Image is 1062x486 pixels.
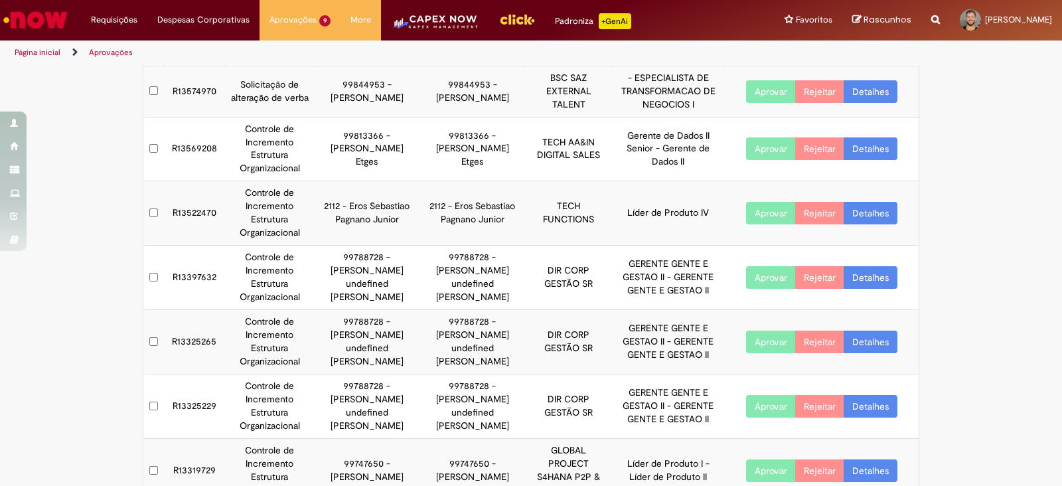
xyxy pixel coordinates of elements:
[91,13,137,27] span: Requisições
[746,331,796,353] button: Aprovar
[225,374,314,439] td: Controle de Incremento Estrutura Organizacional
[314,117,419,181] td: 99813366 - [PERSON_NAME] Etges
[15,47,60,58] a: Página inicial
[525,181,611,246] td: TECH FUNCTIONS
[844,202,897,224] a: Detalhes
[746,80,796,103] button: Aprovar
[164,374,225,439] td: R13325229
[525,246,611,310] td: DIR CORP GESTÃO SR
[985,14,1052,25] span: [PERSON_NAME]
[555,13,631,29] div: Padroniza
[746,395,796,418] button: Aprovar
[157,13,250,27] span: Despesas Corporativas
[225,117,314,181] td: Controle de Incremento Estrutura Organizacional
[350,13,371,27] span: More
[419,246,525,310] td: 99788728 - [PERSON_NAME] undefined [PERSON_NAME]
[225,310,314,374] td: Controle de Incremento Estrutura Organizacional
[164,117,225,181] td: R13569208
[164,310,225,374] td: R13325265
[1,7,70,33] img: ServiceNow
[419,181,525,246] td: 2112 - Eros Sebastiao Pagnano Junior
[746,266,796,289] button: Aprovar
[795,202,844,224] button: Rejeitar
[844,331,897,353] a: Detalhes
[795,395,844,418] button: Rejeitar
[844,266,897,289] a: Detalhes
[391,13,479,40] img: CapexLogo5.png
[864,13,911,26] span: Rascunhos
[844,137,897,160] a: Detalhes
[746,459,796,482] button: Aprovar
[319,15,331,27] span: 9
[612,117,725,181] td: Gerente de Dados II Senior - Gerente de Dados II
[225,181,314,246] td: Controle de Incremento Estrutura Organizacional
[499,9,535,29] img: click_logo_yellow_360x200.png
[844,459,897,482] a: Detalhes
[419,66,525,117] td: 99844953 - [PERSON_NAME]
[225,66,314,117] td: Solicitação de alteração de verba
[844,395,897,418] a: Detalhes
[795,266,844,289] button: Rejeitar
[612,374,725,439] td: GERENTE GENTE E GESTAO II - GERENTE GENTE E GESTAO II
[852,14,911,27] a: Rascunhos
[795,137,844,160] button: Rejeitar
[612,66,725,117] td: - ESPECIALISTA DE TRANSFORMACAO DE NEGOCIOS I
[314,246,419,310] td: 99788728 - [PERSON_NAME] undefined [PERSON_NAME]
[612,181,725,246] td: Líder de Produto IV
[525,66,611,117] td: BSC SAZ EXTERNAL TALENT
[844,80,897,103] a: Detalhes
[599,13,631,29] p: +GenAi
[10,40,698,65] ul: Trilhas de página
[612,310,725,374] td: GERENTE GENTE E GESTAO II - GERENTE GENTE E GESTAO II
[314,374,419,439] td: 99788728 - [PERSON_NAME] undefined [PERSON_NAME]
[795,459,844,482] button: Rejeitar
[796,13,832,27] span: Favoritos
[164,246,225,310] td: R13397632
[89,47,133,58] a: Aprovações
[795,80,844,103] button: Rejeitar
[419,117,525,181] td: 99813366 - [PERSON_NAME] Etges
[164,181,225,246] td: R13522470
[314,181,419,246] td: 2112 - Eros Sebastiao Pagnano Junior
[746,137,796,160] button: Aprovar
[525,117,611,181] td: TECH AA&IN DIGITAL SALES
[269,13,317,27] span: Aprovações
[314,310,419,374] td: 99788728 - [PERSON_NAME] undefined [PERSON_NAME]
[525,310,611,374] td: DIR CORP GESTÃO SR
[746,202,796,224] button: Aprovar
[795,331,844,353] button: Rejeitar
[525,374,611,439] td: DIR CORP GESTÃO SR
[612,246,725,310] td: GERENTE GENTE E GESTAO II - GERENTE GENTE E GESTAO II
[164,66,225,117] td: R13574970
[419,310,525,374] td: 99788728 - [PERSON_NAME] undefined [PERSON_NAME]
[419,374,525,439] td: 99788728 - [PERSON_NAME] undefined [PERSON_NAME]
[314,66,419,117] td: 99844953 - [PERSON_NAME]
[225,246,314,310] td: Controle de Incremento Estrutura Organizacional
